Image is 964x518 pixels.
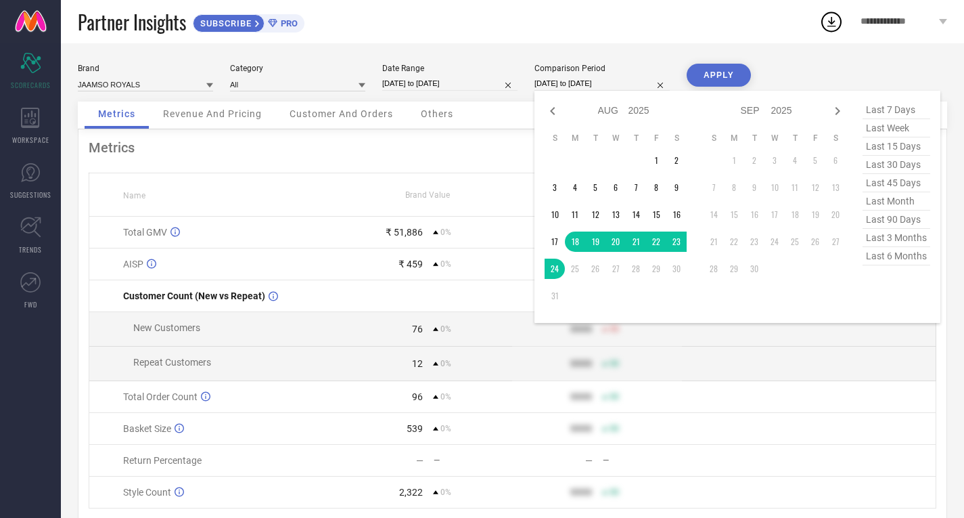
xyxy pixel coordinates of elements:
th: Saturday [666,133,687,144]
span: last 45 days [863,174,930,192]
div: — [603,456,681,465]
td: Wed Sep 10 2025 [764,177,785,198]
td: Sat Aug 30 2025 [666,259,687,279]
div: Metrics [89,139,936,156]
td: Thu Sep 11 2025 [785,177,805,198]
td: Fri Sep 05 2025 [805,150,825,171]
span: last 90 days [863,211,930,229]
input: Select date range [382,77,518,91]
td: Sun Sep 14 2025 [704,204,724,225]
span: 0% [440,259,451,269]
td: Sun Sep 07 2025 [704,177,724,198]
span: TRENDS [19,244,42,255]
div: 96 [412,391,423,402]
th: Monday [565,133,585,144]
span: last 7 days [863,101,930,119]
td: Fri Aug 01 2025 [646,150,666,171]
span: Partner Insights [78,8,186,36]
span: last 30 days [863,156,930,174]
div: 9999 [570,487,592,498]
td: Tue Sep 09 2025 [744,177,764,198]
th: Thursday [785,133,805,144]
td: Fri Aug 15 2025 [646,204,666,225]
span: Repeat Customers [133,357,211,368]
div: Next month [829,103,846,119]
span: Total Order Count [123,391,198,402]
td: Tue Sep 16 2025 [744,204,764,225]
td: Thu Sep 04 2025 [785,150,805,171]
span: Total GMV [123,227,167,238]
span: last 15 days [863,137,930,156]
span: 50 [610,359,619,368]
td: Sat Aug 09 2025 [666,177,687,198]
td: Mon Aug 18 2025 [565,232,585,252]
span: PRO [277,18,298,28]
td: Mon Sep 15 2025 [724,204,744,225]
td: Sun Aug 31 2025 [545,286,565,306]
td: Thu Aug 07 2025 [626,177,646,198]
span: last 6 months [863,247,930,265]
th: Sunday [545,133,565,144]
span: Name [123,191,145,200]
th: Monday [724,133,744,144]
td: Wed Sep 24 2025 [764,232,785,252]
td: Thu Aug 21 2025 [626,232,646,252]
th: Tuesday [744,133,764,144]
td: Tue Aug 26 2025 [585,259,605,279]
td: Mon Aug 11 2025 [565,204,585,225]
td: Tue Aug 05 2025 [585,177,605,198]
span: 50 [610,324,619,334]
td: Sat Aug 02 2025 [666,150,687,171]
td: Mon Sep 08 2025 [724,177,744,198]
th: Thursday [626,133,646,144]
span: 50 [610,424,619,433]
span: SUGGESTIONS [10,190,51,200]
td: Tue Sep 02 2025 [744,150,764,171]
td: Sun Aug 03 2025 [545,177,565,198]
span: Others [421,108,453,119]
div: Category [230,64,365,73]
th: Saturday [825,133,846,144]
td: Sat Sep 13 2025 [825,177,846,198]
div: 76 [412,324,423,334]
td: Sun Sep 21 2025 [704,232,724,252]
span: last month [863,192,930,211]
span: Style Count [123,487,171,498]
div: 2,322 [399,487,423,498]
span: AISP [123,259,143,269]
span: SCORECARDS [11,80,51,90]
th: Wednesday [605,133,626,144]
td: Mon Sep 01 2025 [724,150,744,171]
td: Tue Aug 19 2025 [585,232,605,252]
span: 50 [610,392,619,402]
td: Sun Aug 10 2025 [545,204,565,225]
th: Friday [646,133,666,144]
div: 12 [412,358,423,369]
td: Mon Aug 04 2025 [565,177,585,198]
div: ₹ 51,886 [386,227,423,238]
td: Wed Aug 27 2025 [605,259,626,279]
th: Sunday [704,133,724,144]
span: Brand Value [405,190,450,200]
div: Open download list [819,9,844,34]
input: Select comparison period [534,77,670,91]
td: Fri Sep 12 2025 [805,177,825,198]
div: ₹ 459 [398,259,423,269]
td: Sat Sep 20 2025 [825,204,846,225]
td: Wed Aug 13 2025 [605,204,626,225]
div: Date Range [382,64,518,73]
span: Revenue And Pricing [163,108,262,119]
span: 0% [440,488,451,497]
div: 9999 [570,423,592,434]
span: Basket Size [123,423,171,434]
td: Mon Sep 29 2025 [724,259,744,279]
td: Fri Aug 22 2025 [646,232,666,252]
td: Mon Sep 22 2025 [724,232,744,252]
span: WORKSPACE [12,135,49,145]
td: Sat Sep 27 2025 [825,232,846,252]
span: FWD [24,299,37,309]
td: Sat Sep 06 2025 [825,150,846,171]
div: 9999 [570,391,592,402]
span: 0% [440,424,451,433]
td: Fri Sep 19 2025 [805,204,825,225]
